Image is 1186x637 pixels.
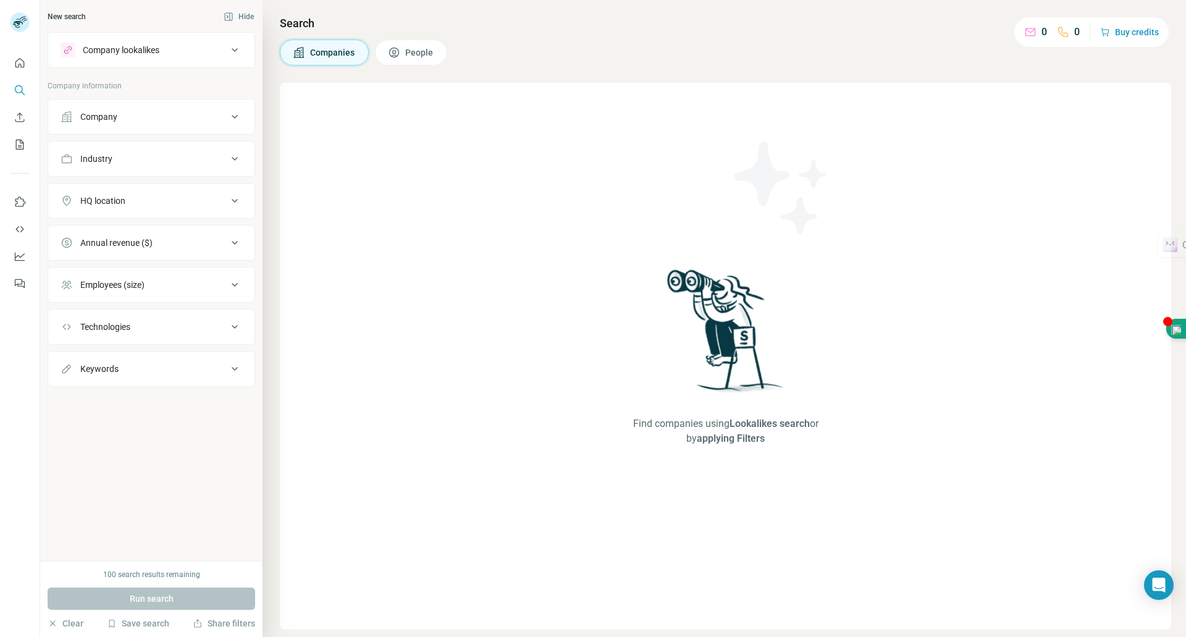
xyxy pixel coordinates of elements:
button: Use Surfe on LinkedIn [10,191,30,213]
p: 0 [1074,25,1080,40]
button: Industry [48,144,254,174]
div: Company lookalikes [83,44,159,56]
button: Clear [48,617,83,630]
div: Open Intercom Messenger [1144,570,1174,600]
button: Use Surfe API [10,218,30,240]
button: Hide [215,7,263,26]
div: Keywords [80,363,119,375]
div: Industry [80,153,112,165]
button: Search [10,79,30,101]
button: Company lookalikes [48,35,254,65]
button: HQ location [48,186,254,216]
div: HQ location [80,195,125,207]
button: Buy credits [1100,23,1159,41]
span: applying Filters [697,432,765,444]
span: Find companies using or by [626,416,826,446]
div: Annual revenue ($) [80,237,153,249]
button: Company [48,102,254,132]
button: Feedback [10,272,30,295]
button: Enrich CSV [10,106,30,129]
button: Save search [107,617,169,630]
span: Companies [310,46,356,59]
button: Quick start [10,52,30,74]
div: Employees (size) [80,279,145,291]
button: Annual revenue ($) [48,228,254,258]
img: Surfe Illustration - Stars [726,132,837,243]
button: Employees (size) [48,270,254,300]
button: My lists [10,133,30,156]
div: New search [48,11,86,22]
h4: Search [280,15,1171,32]
p: 0 [1041,25,1047,40]
div: Technologies [80,321,130,333]
p: Company information [48,80,255,91]
div: Company [80,111,117,123]
button: Keywords [48,354,254,384]
button: Technologies [48,312,254,342]
span: People [405,46,434,59]
span: Lookalikes search [730,418,810,429]
div: 100 search results remaining [103,569,200,580]
button: Dashboard [10,245,30,268]
img: Surfe Illustration - Woman searching with binoculars [662,266,790,404]
button: Share filters [193,617,255,630]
